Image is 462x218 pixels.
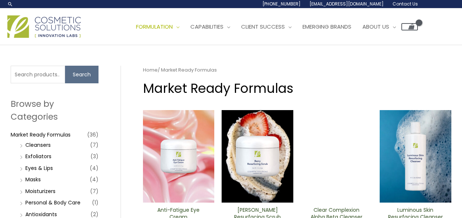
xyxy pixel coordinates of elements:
[25,164,53,172] a: Eyes & Lips
[190,23,223,30] span: Capabilities
[136,23,173,30] span: Formulation
[130,16,185,38] a: Formulation
[393,1,418,7] span: Contact Us
[222,110,293,203] img: Berry Resurfacing Scrub
[25,141,51,149] a: Cleansers
[143,66,158,73] a: Home
[241,23,285,30] span: Client Success
[25,176,41,183] a: Masks
[65,66,99,83] button: Search
[11,98,99,123] h2: Browse by Categories
[143,110,215,203] img: Anti Fatigue Eye Cream
[7,1,13,7] a: Search icon link
[87,130,99,140] span: (36)
[25,153,51,160] a: Exfoliators
[25,211,57,218] a: Antioxidants
[25,188,55,195] a: Moisturizers
[401,23,418,30] a: View Shopping Cart, empty
[92,197,99,208] span: (1)
[236,16,297,38] a: Client Success
[297,16,357,38] a: Emerging Brands
[11,131,71,138] a: Market Ready Formulas
[7,15,81,38] img: Cosmetic Solutions Logo
[125,16,418,38] nav: Site Navigation
[185,16,236,38] a: Capabilities
[143,66,451,75] nav: Breadcrumb
[25,199,80,206] a: Personal & Body Care
[90,151,99,161] span: (3)
[143,79,451,97] h1: Market Ready Formulas
[262,1,301,7] span: [PHONE_NUMBER]
[362,23,389,30] span: About Us
[302,23,351,30] span: Emerging Brands
[90,174,99,185] span: (4)
[309,1,384,7] span: [EMAIL_ADDRESS][DOMAIN_NAME]
[301,110,372,203] img: Clear Complexion Alpha Beta ​Cleanser
[380,110,451,203] img: Luminous Skin Resurfacing ​Cleanser
[11,66,65,83] input: Search products…
[90,163,99,173] span: (4)
[90,140,99,150] span: (7)
[357,16,401,38] a: About Us
[90,186,99,196] span: (7)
